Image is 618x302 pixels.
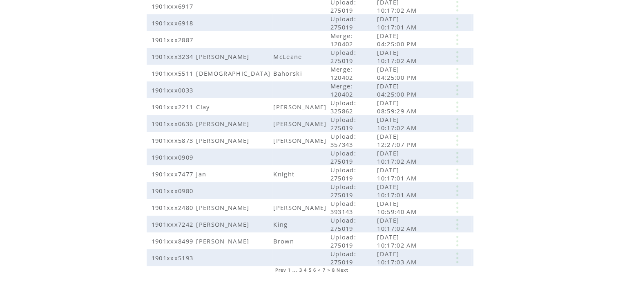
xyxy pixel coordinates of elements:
a: 8 [332,267,335,273]
span: [DATE] 10:17:02 AM [377,149,419,165]
span: Upload: 275019 [330,149,356,165]
span: Upload: 275019 [330,233,356,249]
span: Clay [196,103,212,111]
span: Upload: 275019 [330,166,356,182]
span: Merge: 120402 [330,65,355,81]
span: [DATE] 04:25:00 PM [377,32,419,48]
a: 6 [313,267,316,273]
span: 1901xxx0980 [152,187,196,195]
span: 1901xxx2480 [152,203,196,212]
span: 1901xxx7477 [152,170,196,178]
span: Merge: 120402 [330,32,355,48]
span: Upload: 275019 [330,250,356,266]
span: 1901xxx3234 [152,52,196,61]
span: [DATE] 10:17:01 AM [377,166,419,182]
span: 1901xxx0033 [152,86,196,94]
a: Next [337,267,348,273]
span: [PERSON_NAME] [273,136,328,144]
span: [PERSON_NAME] [273,103,328,111]
span: [PERSON_NAME] [196,52,251,61]
a: 1 [288,267,291,273]
span: Brown [273,237,296,245]
span: 1901xxx0909 [152,153,196,161]
span: [PERSON_NAME] [196,203,251,212]
span: Upload: 275019 [330,183,356,199]
span: Upload: 275019 [330,48,356,65]
span: Upload: 275019 [330,216,356,232]
span: 1901xxx6917 [152,2,196,10]
span: [PERSON_NAME] [273,119,328,128]
span: Upload: 275019 [330,115,356,132]
span: [DATE] 10:17:01 AM [377,15,419,31]
span: [PERSON_NAME] [196,220,251,228]
span: 1901xxx0636 [152,119,196,128]
span: Upload: 275019 [330,15,356,31]
span: [DATE] 10:17:01 AM [377,183,419,199]
span: < 7 > [318,267,330,273]
span: Upload: 393143 [330,199,356,216]
span: [DATE] 08:59:29 AM [377,99,419,115]
span: Jan [196,170,208,178]
span: [PERSON_NAME] [196,237,251,245]
span: 1901xxx5511 [152,69,196,77]
span: [DATE] 04:25:00 PM [377,82,419,98]
span: [DATE] 04:25:00 PM [377,65,419,81]
span: ... [292,267,298,273]
span: 1901xxx5193 [152,254,196,262]
a: Prev [275,267,286,273]
span: [PERSON_NAME] [196,136,251,144]
span: Upload: 325862 [330,99,356,115]
span: [DEMOGRAPHIC_DATA] [196,69,272,77]
a: 3 [299,267,302,273]
span: [DATE] 10:17:02 AM [377,233,419,249]
span: McLeane [273,52,304,61]
span: 1901xxx7242 [152,220,196,228]
span: [DATE] 10:17:02 AM [377,216,419,232]
span: 1901xxx8499 [152,237,196,245]
span: [DATE] 10:17:02 AM [377,115,419,132]
span: 1901xxx2887 [152,36,196,44]
span: Knight [273,170,297,178]
a: 5 [309,267,312,273]
span: 1901xxx5873 [152,136,196,144]
span: Bahorski [273,69,304,77]
span: [DATE] 12:27:07 PM [377,132,419,149]
span: 1901xxx2211 [152,103,196,111]
span: Upload: 357343 [330,132,356,149]
span: [DATE] 10:59:40 AM [377,199,419,216]
span: 1901xxx6918 [152,19,196,27]
span: Merge: 120402 [330,82,355,98]
span: [PERSON_NAME] [196,119,251,128]
span: King [273,220,290,228]
span: [DATE] 10:17:02 AM [377,48,419,65]
span: [DATE] 10:17:03 AM [377,250,419,266]
span: [PERSON_NAME] [273,203,328,212]
a: 4 [304,267,307,273]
